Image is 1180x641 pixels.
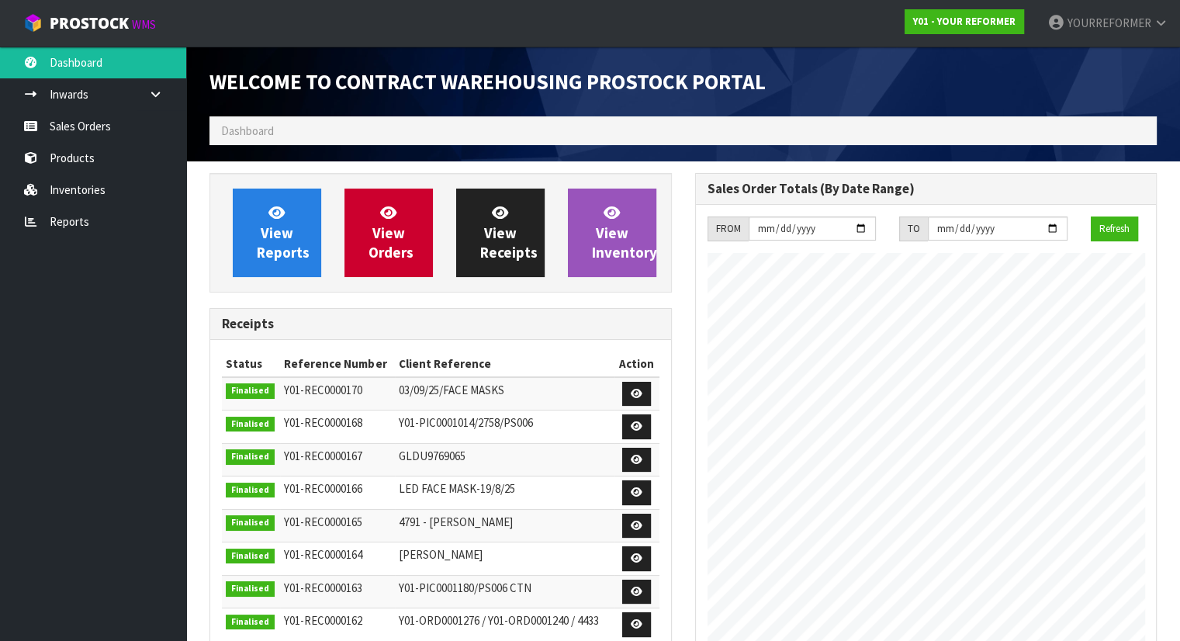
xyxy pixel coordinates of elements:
[399,515,513,529] span: 4791 - [PERSON_NAME]
[226,581,275,597] span: Finalised
[132,17,156,32] small: WMS
[284,449,362,463] span: Y01-REC0000167
[1068,16,1151,30] span: YOURREFORMER
[284,383,362,397] span: Y01-REC0000170
[399,481,515,496] span: LED FACE MASK-19/8/25
[284,515,362,529] span: Y01-REC0000165
[369,203,414,262] span: View Orders
[395,352,614,376] th: Client Reference
[568,189,656,277] a: ViewInventory
[592,203,657,262] span: View Inventory
[399,383,504,397] span: 03/09/25/FACE MASKS
[1091,217,1138,241] button: Refresh
[456,189,545,277] a: ViewReceipts
[708,182,1145,196] h3: Sales Order Totals (By Date Range)
[222,317,659,331] h3: Receipts
[23,13,43,33] img: cube-alt.png
[226,417,275,432] span: Finalised
[226,483,275,498] span: Finalised
[280,352,395,376] th: Reference Number
[226,383,275,399] span: Finalised
[399,580,531,595] span: Y01-PIC0001180/PS006 CTN
[226,449,275,465] span: Finalised
[284,613,362,628] span: Y01-REC0000162
[226,515,275,531] span: Finalised
[226,549,275,564] span: Finalised
[221,123,274,138] span: Dashboard
[209,68,766,95] span: Welcome to Contract Warehousing ProStock Portal
[284,547,362,562] span: Y01-REC0000164
[399,449,465,463] span: GLDU9769065
[399,613,599,628] span: Y01-ORD0001276 / Y01-ORD0001240 / 4433
[399,415,533,430] span: Y01-PIC0001014/2758/PS006
[344,189,433,277] a: ViewOrders
[50,13,129,33] span: ProStock
[708,217,749,241] div: FROM
[233,189,321,277] a: ViewReports
[284,415,362,430] span: Y01-REC0000168
[614,352,659,376] th: Action
[284,481,362,496] span: Y01-REC0000166
[399,547,483,562] span: [PERSON_NAME]
[899,217,928,241] div: TO
[257,203,310,262] span: View Reports
[226,615,275,630] span: Finalised
[222,352,280,376] th: Status
[284,580,362,595] span: Y01-REC0000163
[913,15,1016,28] strong: Y01 - YOUR REFORMER
[480,203,538,262] span: View Receipts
